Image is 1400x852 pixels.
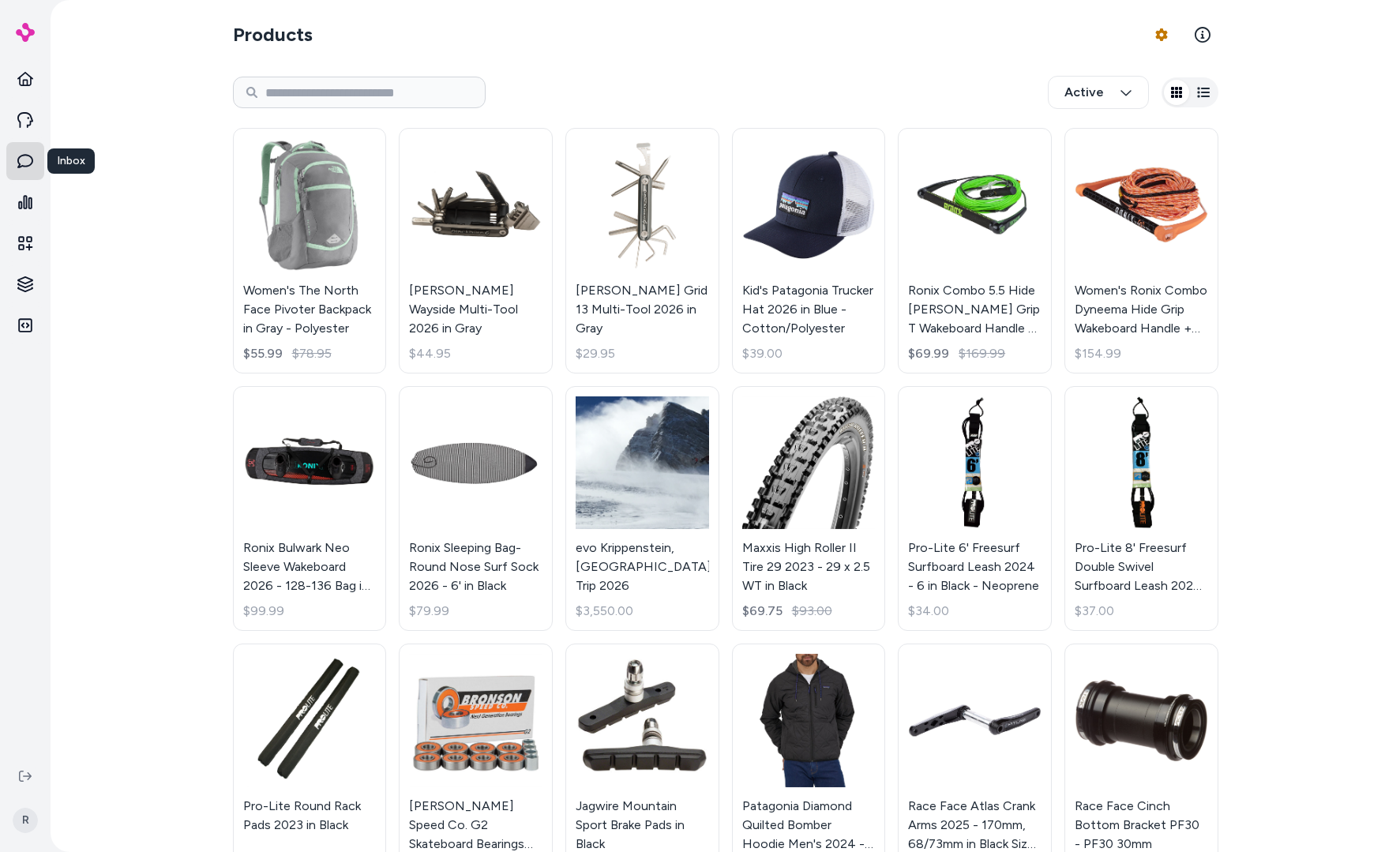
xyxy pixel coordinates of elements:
[399,128,553,373] a: Blackburn Wayside Multi-Tool 2026 in Gray[PERSON_NAME] Wayside Multi-Tool 2026 in Gray$44.95
[732,128,886,373] a: Kid's Patagonia Trucker Hat 2026 in Blue - Cotton/PolyesterKid's Patagonia Trucker Hat 2026 in Bl...
[1064,386,1218,632] a: Pro-Lite 8' Freesurf Double Swivel Surfboard Leash 2024 - 8 in Black - NeoprenePro-Lite 8' Freesu...
[732,386,886,632] a: Maxxis High Roller II Tire 29 2023 - 29 x 2.5 WT in BlackMaxxis High Roller II Tire 29 2023 - 29 ...
[233,386,387,632] a: Ronix Bulwark Neo Sleeve Wakeboard 2026 - 128-136 Bag in GrayRonix Bulwark Neo Sleeve Wakeboard 2...
[16,23,35,42] img: alby Logo
[1064,128,1218,373] a: Women's Ronix Combo Dyneema Hide Grip Wakeboard Handle + 70 ft Mainline 2026 in OrangeWomen's Ron...
[47,148,95,174] div: Inbox
[9,795,41,846] button: R
[13,808,38,833] span: R
[565,128,719,373] a: Blackburn Grid 13 Multi-Tool 2026 in Gray[PERSON_NAME] Grid 13 Multi-Tool 2026 in Gray$29.95
[565,386,719,632] a: evo Krippenstein, Austria Trip 2026evo Krippenstein, [GEOGRAPHIC_DATA] Trip 2026$3,550.00
[898,386,1052,632] a: Pro-Lite 6' Freesurf Surfboard Leash 2024 - 6 in Black - NeoprenePro-Lite 6' Freesurf Surfboard L...
[233,128,387,373] a: Women's The North Face Pivoter Backpack in Gray - PolyesterWomen's The North Face Pivoter Backpac...
[1048,76,1149,109] button: Active
[898,128,1052,373] a: Ronix Combo 5.5 Hide Stich Grip T Wakeboard Handle + 80 ft Mainline 2023 in GreenRonix Combo 5.5 ...
[233,22,313,47] h2: Products
[399,386,553,632] a: Ronix Sleeping Bag- Round Nose Surf Sock 2026 - 6' in BlackRonix Sleeping Bag- Round Nose Surf So...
